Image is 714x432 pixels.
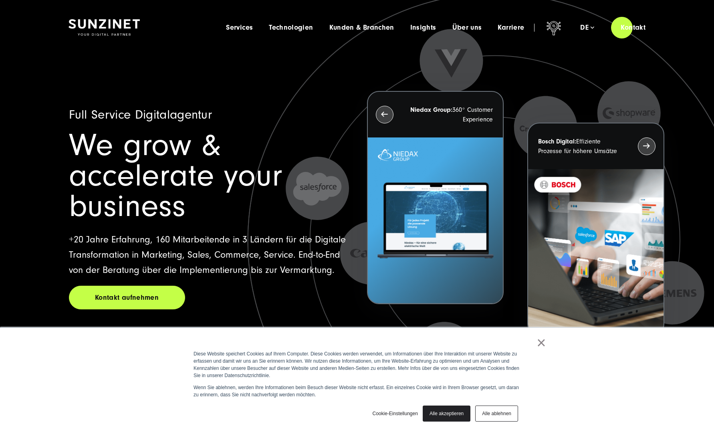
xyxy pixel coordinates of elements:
[408,105,493,124] p: 360° Customer Experience
[69,232,348,278] p: +20 Jahre Erfahrung, 160 Mitarbeitende in 3 Ländern für die Digitale Transformation in Marketing,...
[527,123,664,336] button: Bosch Digital:Effiziente Prozesse für höhere Umsätze BOSCH - Kundeprojekt - Digital Transformatio...
[537,339,546,346] a: ×
[69,107,212,122] span: Full Service Digitalagentur
[69,130,348,222] h1: We grow & accelerate your business
[69,19,140,36] img: SUNZINET Full Service Digital Agentur
[611,16,655,39] a: Kontakt
[475,406,518,422] a: Alle ablehnen
[538,137,623,156] p: Effiziente Prozesse für höhere Umsätze
[410,106,452,113] strong: Niedax Group:
[538,138,576,145] strong: Bosch Digital:
[226,24,253,32] a: Services
[69,286,185,309] a: Kontakt aufnehmen
[194,384,520,398] p: Wenn Sie ablehnen, werden Ihre Informationen beim Besuch dieser Website nicht erfasst. Ein einzel...
[410,24,436,32] a: Insights
[452,24,482,32] a: Über uns
[269,24,313,32] a: Technologien
[498,24,524,32] a: Karriere
[329,24,394,32] a: Kunden & Branchen
[528,169,663,335] img: BOSCH - Kundeprojekt - Digital Transformation Agentur SUNZINET
[194,350,520,379] p: Diese Website speichert Cookies auf Ihrem Computer. Diese Cookies werden verwendet, um Informatio...
[367,91,504,305] button: Niedax Group:360° Customer Experience Letztes Projekt von Niedax. Ein Laptop auf dem die Niedax W...
[372,410,418,417] a: Cookie-Einstellungen
[423,406,470,422] a: Alle akzeptieren
[580,24,594,32] div: de
[368,137,503,304] img: Letztes Projekt von Niedax. Ein Laptop auf dem die Niedax Website geöffnet ist, auf blauem Hinter...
